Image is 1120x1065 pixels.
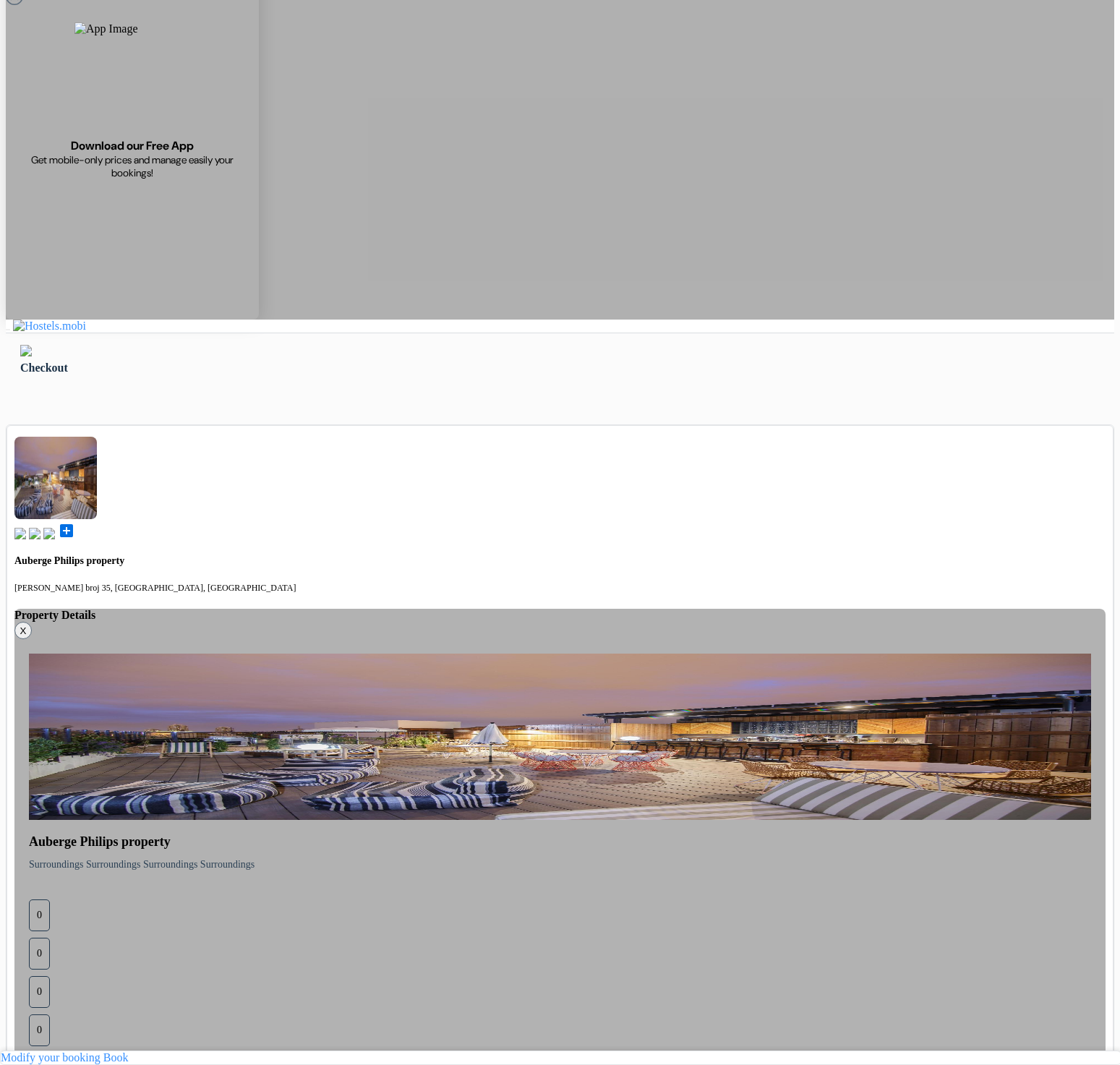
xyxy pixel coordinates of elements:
div: 0 [29,1014,50,1046]
span: Get mobile-only prices and manage easily your bookings! [22,153,242,179]
div: 0 [29,899,50,931]
div: 0 [29,938,50,970]
img: music.svg [29,528,40,539]
img: truck.svg [43,528,55,539]
img: left_arrow.svg [20,345,32,356]
h4: Auberge Philips property [29,834,1091,850]
a: Modify your booking [1,1051,101,1064]
span: add_box [58,522,75,539]
img: book.svg [14,528,26,539]
span: Download our Free App [71,138,194,153]
small: [PERSON_NAME] broj 35, [GEOGRAPHIC_DATA], [GEOGRAPHIC_DATA] [14,583,296,593]
img: App Image [74,22,190,138]
h4: Auberge Philips property [14,555,1106,567]
span: Checkout [20,362,68,374]
a: add_box [58,529,75,542]
h4: Property Details [14,609,1106,622]
div: 0 [29,976,50,1008]
img: Hostels.mobi [13,320,86,333]
span: Surroundings Surroundings Surroundings Surroundings [29,859,255,870]
a: Book [103,1051,129,1064]
button: X [14,622,32,639]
